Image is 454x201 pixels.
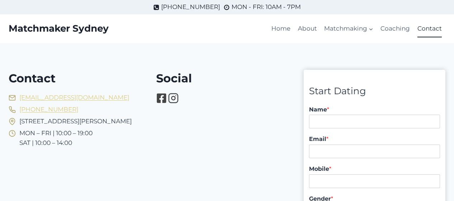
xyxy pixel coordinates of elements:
a: Matchmaker Sydney [9,23,109,34]
a: Home [268,20,294,37]
span: Matchmaking [324,24,373,33]
label: Email [309,136,440,143]
label: Mobile [309,165,440,173]
a: [PHONE_NUMBER] [153,2,220,12]
span: [PHONE_NUMBER] [19,105,78,114]
input: Mobile [309,174,440,188]
span: MON - FRI: 10AM - 7PM [231,2,301,12]
nav: Primary [268,20,445,37]
a: Matchmaking [320,20,377,37]
a: About [294,20,320,37]
span: [STREET_ADDRESS][PERSON_NAME] [19,117,132,126]
a: Contact [414,20,445,37]
span: MON – FRI | 10:00 – 19:00 SAT | 10:00 – 14:00 [19,128,93,148]
a: Coaching [377,20,413,37]
a: [EMAIL_ADDRESS][DOMAIN_NAME] [19,94,129,101]
div: Start Dating [309,84,440,99]
h1: Social [156,70,292,87]
h1: Contact [9,70,145,87]
a: [PHONE_NUMBER] [9,105,78,115]
span: [PHONE_NUMBER] [161,2,220,12]
label: Name [309,106,440,114]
